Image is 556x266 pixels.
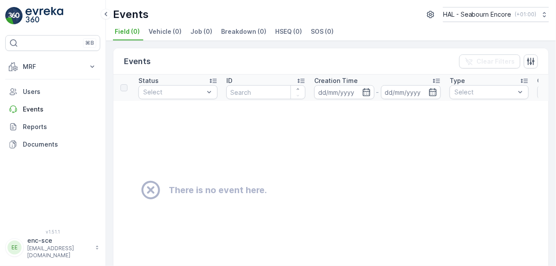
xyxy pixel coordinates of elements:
[314,76,358,85] p: Creation Time
[477,57,515,66] p: Clear Filters
[138,76,159,85] p: Status
[124,55,151,68] p: Events
[190,27,212,36] span: Job (0)
[169,183,267,197] h2: There is no event here.
[23,87,97,96] p: Users
[5,83,100,101] a: Users
[27,236,91,245] p: enc-sce
[450,76,465,85] p: Type
[27,245,91,259] p: [EMAIL_ADDRESS][DOMAIN_NAME]
[381,85,441,99] input: dd/mm/yyyy
[5,136,100,153] a: Documents
[5,229,100,234] span: v 1.51.1
[23,62,83,71] p: MRF
[85,40,94,47] p: ⌘B
[443,7,549,22] button: HAL - Seabourn Encore(+01:00)
[221,27,266,36] span: Breakdown (0)
[314,85,374,99] input: dd/mm/yyyy
[5,101,100,118] a: Events
[459,54,520,68] button: Clear Filters
[143,88,204,97] p: Select
[25,7,63,25] img: logo_light-DOdMpM7g.png
[311,27,334,36] span: SOS (0)
[454,88,515,97] p: Select
[5,236,100,259] button: EEenc-sce[EMAIL_ADDRESS][DOMAIN_NAME]
[23,140,97,149] p: Documents
[275,27,302,36] span: HSEQ (0)
[226,85,305,99] input: Search
[5,7,23,25] img: logo
[23,122,97,131] p: Reports
[7,241,22,255] div: EE
[115,27,140,36] span: Field (0)
[149,27,182,36] span: Vehicle (0)
[5,58,100,75] button: MRF
[443,10,512,19] p: HAL - Seabourn Encore
[113,7,149,22] p: Events
[515,11,537,18] p: ( +01:00 )
[5,118,100,136] a: Reports
[23,105,97,114] p: Events
[376,87,379,97] p: -
[226,76,233,85] p: ID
